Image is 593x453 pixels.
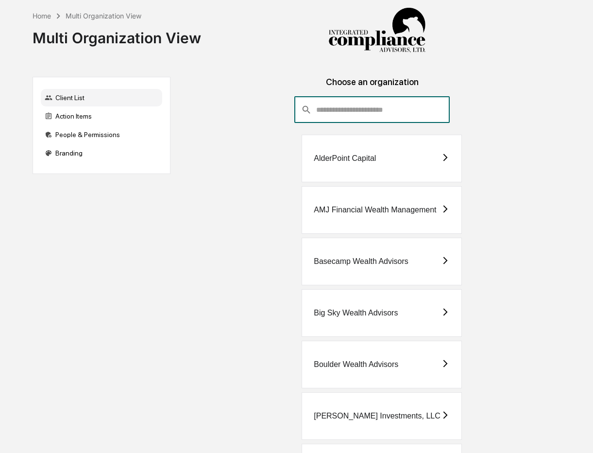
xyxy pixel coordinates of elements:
[33,12,51,20] div: Home
[41,89,162,106] div: Client List
[314,309,398,317] div: Big Sky Wealth Advisors
[314,206,436,214] div: AMJ Financial Wealth Management
[328,8,425,53] img: Integrated Compliance Advisors
[314,360,398,369] div: Boulder Wealth Advisors
[294,97,450,123] div: consultant-dashboard__filter-organizations-search-bar
[41,144,162,162] div: Branding
[66,12,141,20] div: Multi Organization View
[33,21,201,47] div: Multi Organization View
[178,77,566,97] div: Choose an organization
[314,257,408,266] div: Basecamp Wealth Advisors
[41,107,162,125] div: Action Items
[41,126,162,143] div: People & Permissions
[314,154,376,163] div: AlderPoint Capital
[314,412,441,420] div: [PERSON_NAME] Investments, LLC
